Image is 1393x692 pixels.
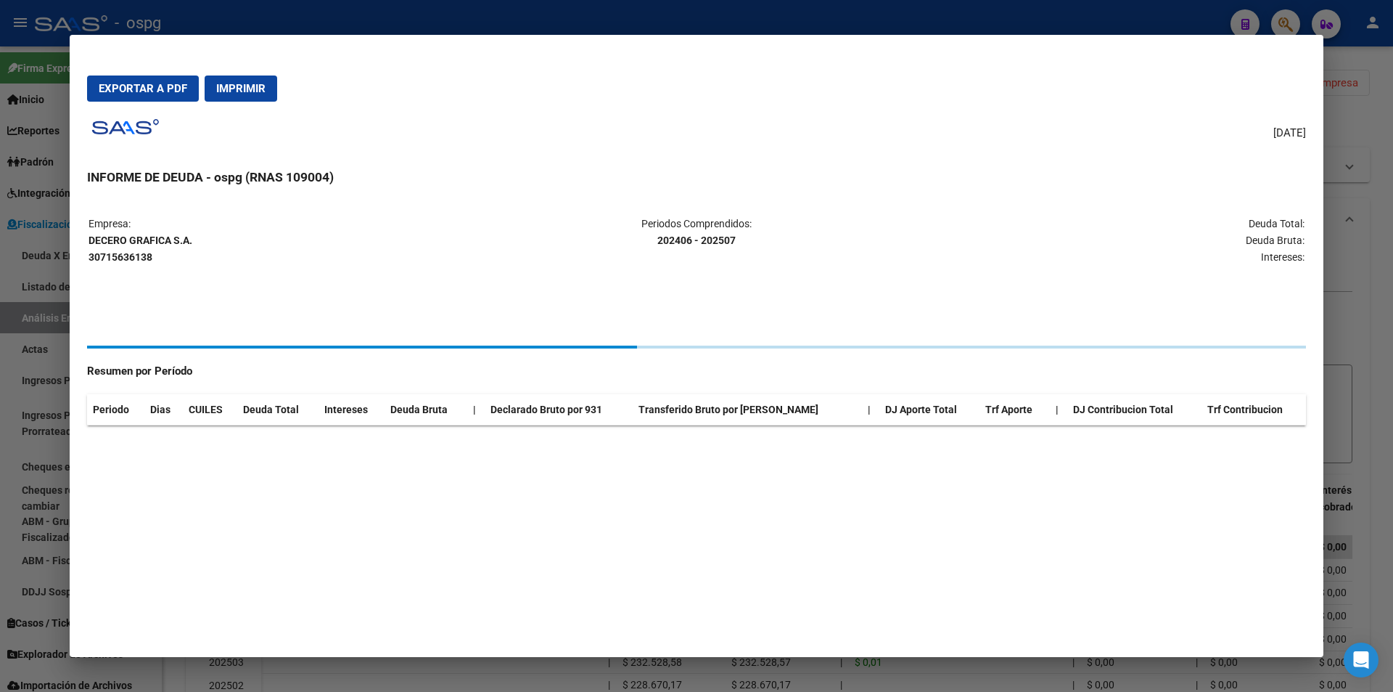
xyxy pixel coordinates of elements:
[1067,394,1201,426] th: DJ Contribucion Total
[237,394,319,426] th: Deuda Total
[216,82,266,95] span: Imprimir
[89,216,493,265] p: Empresa:
[1273,125,1306,142] span: [DATE]
[99,82,187,95] span: Exportar a PDF
[87,394,144,426] th: Periodo
[87,363,1306,380] h4: Resumen por Período
[494,216,898,249] p: Periodos Comprendidos:
[1050,394,1067,426] th: |
[144,394,183,426] th: Dias
[1201,394,1306,426] th: Trf Contribucion
[633,394,863,426] th: Transferido Bruto por [PERSON_NAME]
[657,235,736,246] strong: 202406 - 202507
[467,394,485,426] th: |
[89,235,192,263] strong: DECERO GRAFICA S.A. 30715636138
[900,216,1304,265] p: Deuda Total: Deuda Bruta: Intereses:
[87,76,199,102] button: Exportar a PDF
[319,394,385,426] th: Intereses
[879,394,979,426] th: DJ Aporte Total
[485,394,633,426] th: Declarado Bruto por 931
[862,394,879,426] th: |
[979,394,1050,426] th: Trf Aporte
[183,394,238,426] th: CUILES
[385,394,467,426] th: Deuda Bruta
[1344,643,1378,677] div: Open Intercom Messenger
[87,168,1306,187] h3: INFORME DE DEUDA - ospg (RNAS 109004)
[205,76,277,102] button: Imprimir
